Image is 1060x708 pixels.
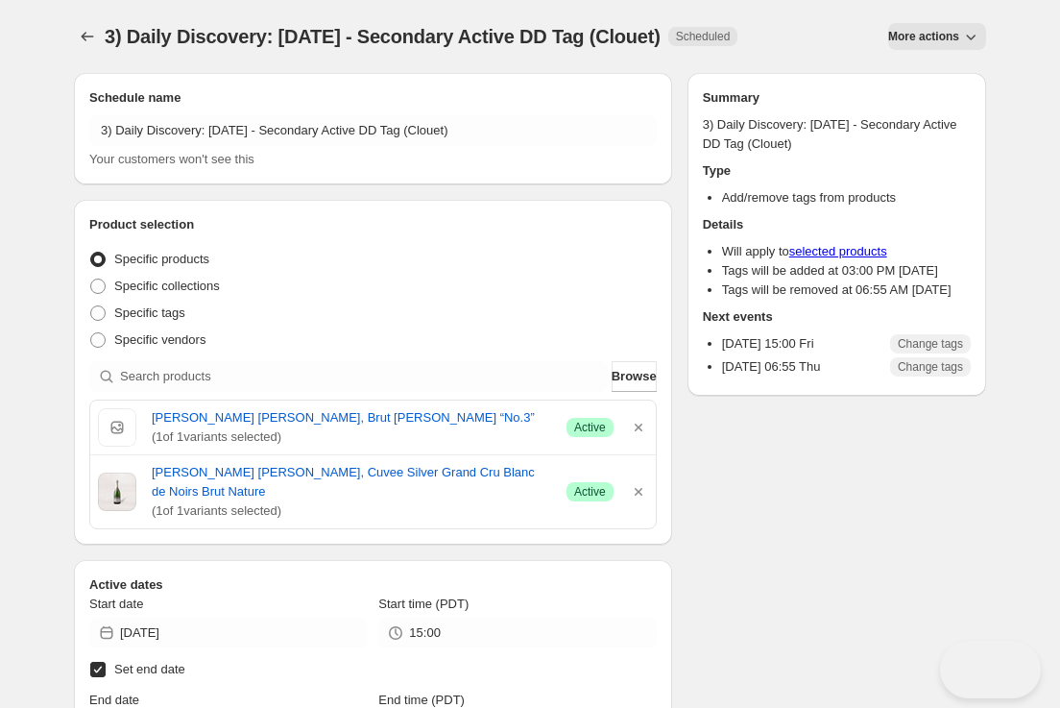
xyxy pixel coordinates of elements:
[722,261,971,281] li: Tags will be added at 03:00 PM [DATE]
[676,29,731,44] span: Scheduled
[703,115,971,154] p: 3) Daily Discovery: [DATE] - Secondary Active DD Tag (Clouet)
[89,215,657,234] h2: Product selection
[703,161,971,181] h2: Type
[898,359,963,375] span: Change tags
[574,420,606,435] span: Active
[114,332,205,347] span: Specific vendors
[612,361,657,392] button: Browse
[89,575,657,595] h2: Active dates
[789,244,887,258] a: selected products
[612,367,657,386] span: Browse
[378,597,469,611] span: Start time (PDT)
[722,357,821,377] p: [DATE] 06:55 Thu
[888,23,986,50] button: More actions
[152,408,551,427] a: [PERSON_NAME] [PERSON_NAME], Brut [PERSON_NAME] “No.3”
[89,693,139,707] span: End date
[940,641,1041,698] iframe: Toggle Customer Support
[152,463,551,501] a: [PERSON_NAME] [PERSON_NAME], Cuvee Silver Grand Cru Blanc de Noirs Brut Nature
[378,693,465,707] span: End time (PDT)
[114,662,185,676] span: Set end date
[89,152,254,166] span: Your customers won't see this
[120,361,608,392] input: Search products
[114,252,209,266] span: Specific products
[703,88,971,108] h2: Summary
[722,242,971,261] li: Will apply to
[574,484,606,500] span: Active
[89,597,143,611] span: Start date
[722,281,971,300] li: Tags will be removed at 06:55 AM [DATE]
[105,26,661,47] span: 3) Daily Discovery: [DATE] - Secondary Active DD Tag (Clouet)
[703,307,971,327] h2: Next events
[152,427,551,447] span: ( 1 of 1 variants selected)
[89,88,657,108] h2: Schedule name
[114,279,220,293] span: Specific collections
[888,29,959,44] span: More actions
[114,305,185,320] span: Specific tags
[898,336,963,352] span: Change tags
[152,501,551,521] span: ( 1 of 1 variants selected)
[703,215,971,234] h2: Details
[74,23,101,50] button: Schedules
[722,334,814,354] p: [DATE] 15:00 Fri
[722,188,971,208] li: Add/remove tags from products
